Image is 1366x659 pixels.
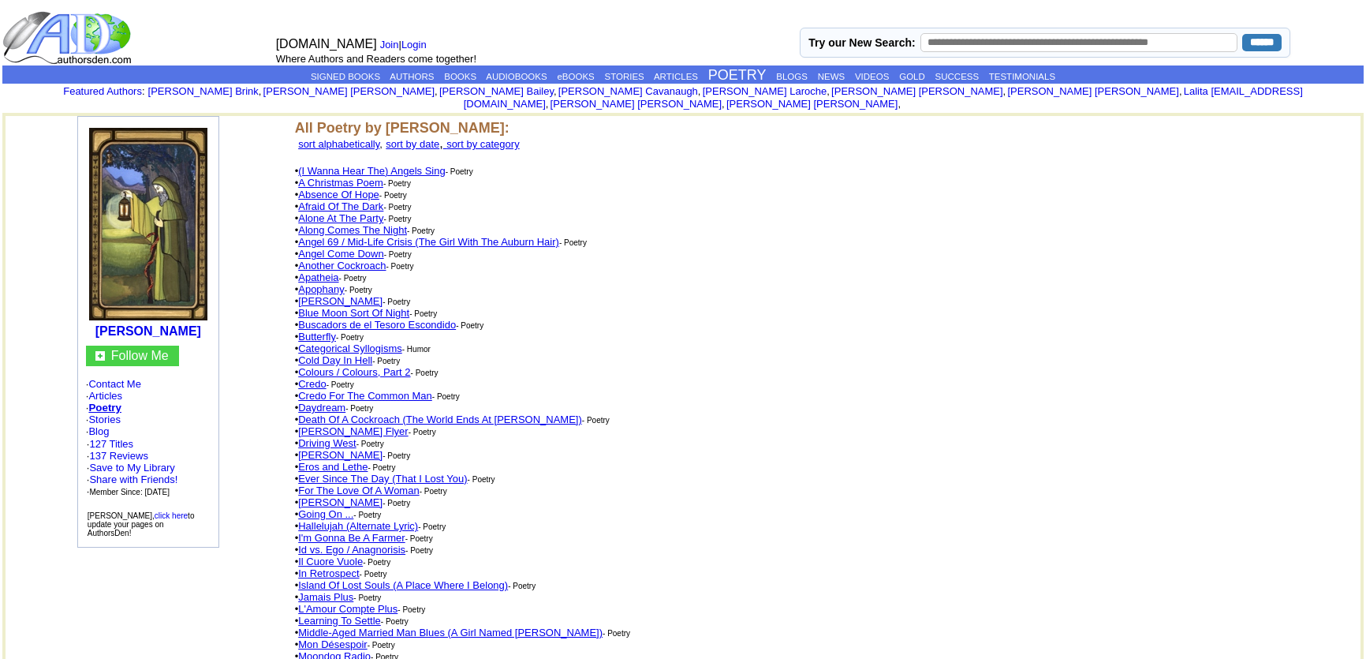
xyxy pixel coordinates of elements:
[295,425,409,437] font: •
[276,37,377,51] font: [DOMAIN_NAME]
[383,298,410,306] font: - Poetry
[559,238,587,247] font: - Poetry
[336,333,364,342] font: - Poetry
[295,248,384,260] font: •
[548,100,550,109] font: i
[295,615,381,627] font: •
[558,85,698,97] a: [PERSON_NAME] Cavanaugh
[468,475,495,484] font: - Poetry
[95,324,201,338] b: [PERSON_NAME]
[353,511,381,519] font: - Poetry
[298,544,405,556] a: Id vs. Ego / Anagnorisis
[88,402,121,414] a: Poetry
[438,88,439,96] font: i
[295,402,346,414] font: •
[295,567,360,579] font: •
[295,532,405,544] font: •
[87,462,178,497] font: · · ·
[1007,85,1178,97] a: [PERSON_NAME] [PERSON_NAME]
[420,487,447,496] font: - Poetry
[446,138,520,150] font: sort by category
[295,638,368,650] font: •
[298,638,367,650] a: Mon Désespoir
[298,414,582,425] a: Death Of A Cockroach (The World Ends At [PERSON_NAME])
[148,85,259,97] a: [PERSON_NAME] Brink
[295,508,354,520] font: •
[298,366,410,378] a: Colours / Colours, Part 2
[298,189,379,200] a: Absence Of Hope
[298,248,383,260] a: Angel Come Down
[298,354,372,366] a: Cold Day In Hell
[295,414,582,425] font: •
[295,544,405,556] font: •
[295,390,432,402] font: •
[383,451,410,460] font: - Poetry
[444,72,476,81] a: BOOKS
[298,165,445,177] a: (I Wanna Hear The) Angels Sing
[700,88,702,96] font: i
[708,67,767,83] a: POETRY
[111,349,169,362] a: Follow Me
[298,473,467,485] a: Ever Since The Day (That I Lost You)
[295,473,468,485] font: •
[605,72,644,81] a: STORIES
[368,463,395,472] font: - Poetry
[298,283,345,295] a: Apophany
[298,212,383,224] a: Alone At The Party
[148,85,1303,110] font: , , , , , , , , , ,
[89,450,147,462] a: 137 Reviews
[263,85,435,97] a: [PERSON_NAME] [PERSON_NAME]
[295,591,354,603] font: •
[327,380,354,389] font: - Poetry
[298,520,418,532] a: Hallelujah (Alternate Lyric)
[295,603,398,615] font: •
[418,522,446,531] font: - Poetry
[2,10,135,66] img: logo_ad.gif
[383,215,411,223] font: - Poetry
[63,85,144,97] font: :
[295,224,407,236] font: •
[402,345,431,354] font: - Humor
[295,319,457,331] font: •
[776,72,808,81] a: BLOGS
[295,627,603,638] font: •
[298,496,383,508] a: [PERSON_NAME]
[405,534,433,543] font: - Poetry
[295,496,383,508] font: •
[298,485,419,496] a: For The Love Of A Woman
[353,593,381,602] font: - Poetry
[384,250,412,259] font: - Poetry
[345,286,372,294] font: - Poetry
[295,307,409,319] font: •
[386,138,439,150] font: sort by date
[295,177,383,189] font: •
[446,167,473,176] font: - Poetry
[298,402,345,414] a: Daydream
[298,591,353,603] a: Jamais Plus
[63,85,142,97] a: Featured Authors
[295,120,509,136] font: All Poetry by [PERSON_NAME]:
[298,138,379,150] a: sort alphabetically
[295,366,411,378] font: •
[557,72,594,81] a: eBOOKS
[295,449,383,461] font: •
[295,437,356,449] font: •
[380,39,432,51] font: |
[88,378,140,390] a: Contact Me
[830,88,831,96] font: i
[1182,88,1184,96] font: i
[298,615,381,627] a: Learning To Settle
[808,36,915,49] label: Try our New Search:
[298,449,383,461] a: [PERSON_NAME]
[298,260,386,271] a: Another Cockroach
[295,137,520,150] font: ,
[339,274,367,283] font: - Poetry
[298,319,456,331] a: Buscadors de el Tesoro Escondido
[89,474,177,485] a: Share with Friends!
[298,177,383,189] a: A Christmas Poem
[298,343,402,354] a: Categorical Syllogisms
[901,100,902,109] font: i
[372,357,400,365] font: - Poetry
[989,72,1055,81] a: TESTIMONIALS
[725,100,726,109] font: i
